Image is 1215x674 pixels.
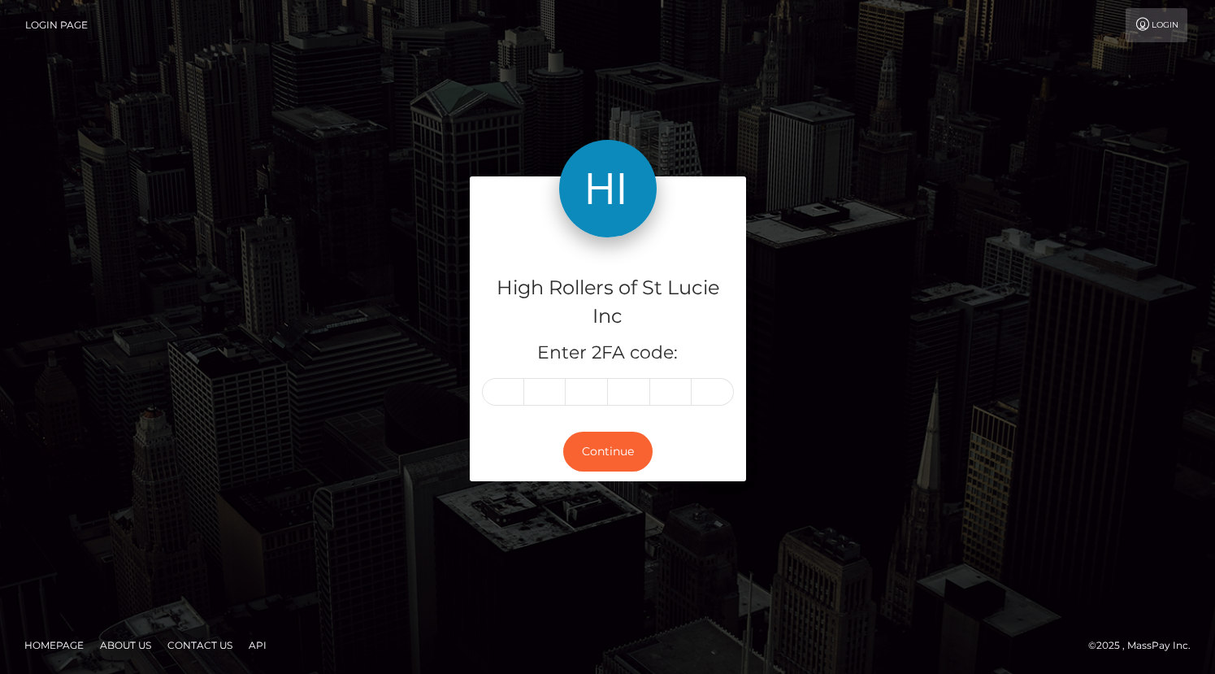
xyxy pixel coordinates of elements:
[559,140,657,237] img: High Rollers of St Lucie Inc
[1088,637,1203,654] div: © 2025 , MassPay Inc.
[18,633,90,658] a: Homepage
[482,274,734,331] h4: High Rollers of St Lucie Inc
[563,432,653,472] button: Continue
[25,8,88,42] a: Login Page
[1126,8,1187,42] a: Login
[482,341,734,366] h5: Enter 2FA code:
[242,633,273,658] a: API
[93,633,158,658] a: About Us
[161,633,239,658] a: Contact Us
